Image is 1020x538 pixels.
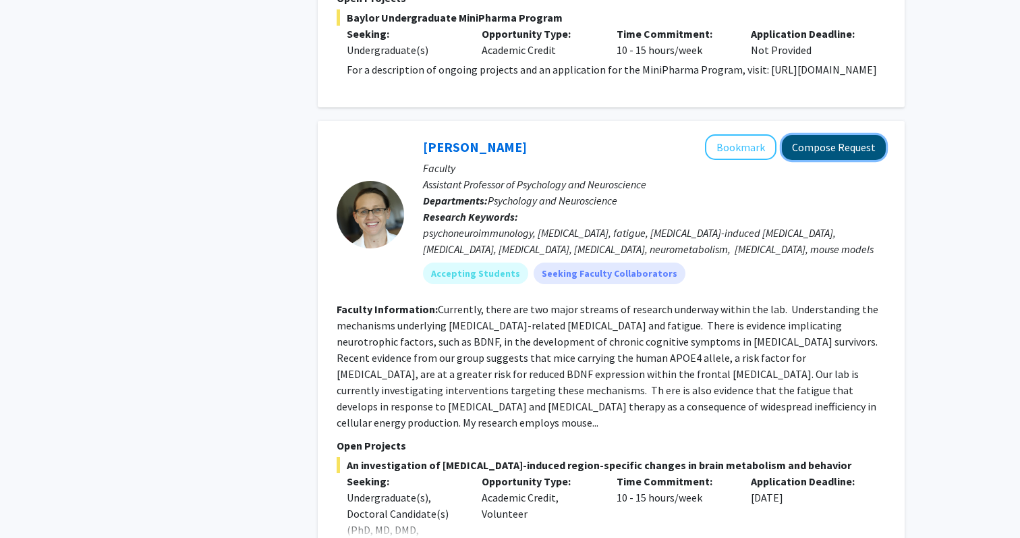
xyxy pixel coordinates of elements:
[488,194,617,207] span: Psychology and Neuroscience
[337,9,886,26] span: Baylor Undergraduate MiniPharma Program
[423,138,527,155] a: [PERSON_NAME]
[482,26,596,42] p: Opportunity Type:
[347,26,461,42] p: Seeking:
[337,302,878,429] fg-read-more: Currently, there are two major streams of research underway within the lab. Understanding the mec...
[705,134,776,160] button: Add Elisabeth Vichaya to Bookmarks
[337,457,886,473] span: An investigation of [MEDICAL_DATA]-induced region-specific changes in brain metabolism and behavior
[482,473,596,489] p: Opportunity Type:
[782,135,886,160] button: Compose Request to Elisabeth Vichaya
[347,61,886,78] p: For a description of ongoing projects and an application for the MiniPharma Program, visit: [URL]...
[423,263,528,284] mat-chip: Accepting Students
[347,42,461,58] div: Undergraduate(s)
[337,437,886,454] p: Open Projects
[423,210,518,223] b: Research Keywords:
[617,473,731,489] p: Time Commitment:
[423,160,886,176] p: Faculty
[10,477,57,528] iframe: Chat
[751,473,866,489] p: Application Deadline:
[472,26,606,58] div: Academic Credit
[606,26,741,58] div: 10 - 15 hours/week
[337,302,438,316] b: Faculty Information:
[423,194,488,207] b: Departments:
[751,26,866,42] p: Application Deadline:
[347,473,461,489] p: Seeking:
[423,176,886,192] p: Assistant Professor of Psychology and Neuroscience
[741,26,876,58] div: Not Provided
[423,225,886,257] div: psychoneuroimmunology, [MEDICAL_DATA], fatigue, [MEDICAL_DATA]-induced [MEDICAL_DATA], [MEDICAL_D...
[534,263,685,284] mat-chip: Seeking Faculty Collaborators
[617,26,731,42] p: Time Commitment:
